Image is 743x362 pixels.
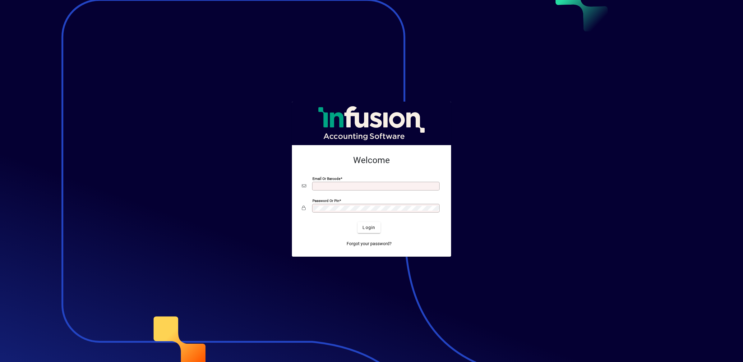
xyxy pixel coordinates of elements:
mat-label: Password or Pin [312,199,339,203]
mat-label: Email or Barcode [312,176,340,181]
a: Forgot your password? [344,238,394,249]
span: Login [362,224,375,231]
h2: Welcome [302,155,441,166]
span: Forgot your password? [347,241,392,247]
button: Login [358,222,380,233]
